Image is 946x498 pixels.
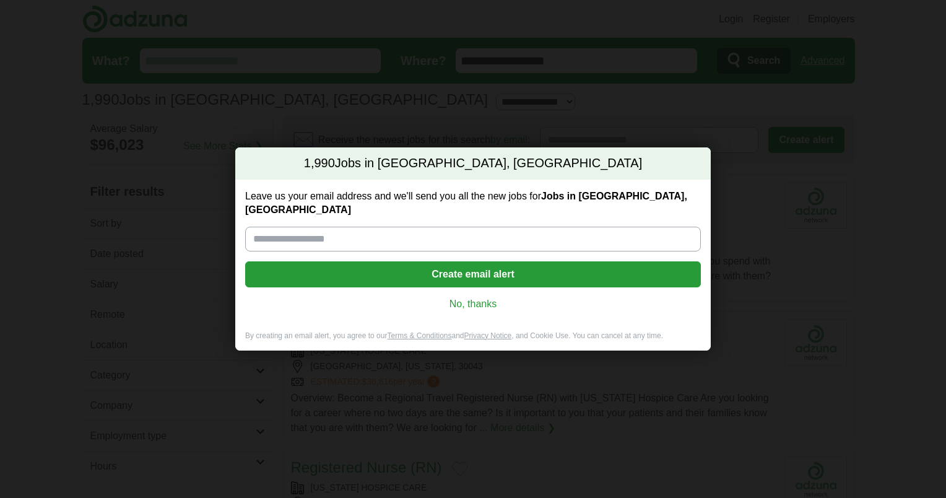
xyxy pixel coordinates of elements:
label: Leave us your email address and we'll send you all the new jobs for [245,190,701,217]
strong: Jobs in [GEOGRAPHIC_DATA], [GEOGRAPHIC_DATA] [245,191,687,215]
h2: Jobs in [GEOGRAPHIC_DATA], [GEOGRAPHIC_DATA] [235,147,711,180]
a: No, thanks [255,297,691,311]
button: Create email alert [245,261,701,287]
div: By creating an email alert, you agree to our and , and Cookie Use. You can cancel at any time. [235,331,711,351]
a: Terms & Conditions [387,331,451,340]
span: 1,990 [304,155,335,172]
a: Privacy Notice [464,331,512,340]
